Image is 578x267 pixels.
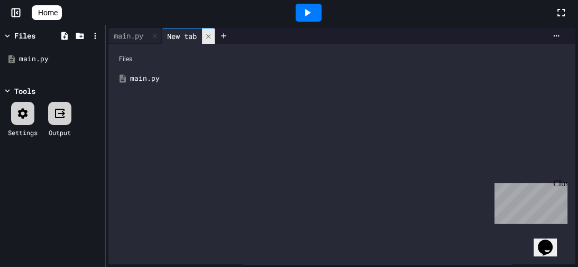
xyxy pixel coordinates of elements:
div: Output [49,128,71,137]
div: New tab [162,31,202,42]
iframe: chat widget [534,225,567,256]
div: Files [114,49,570,69]
iframe: chat widget [490,179,567,224]
div: main.py [130,73,569,84]
div: main.py [108,30,149,41]
div: New tab [162,28,215,44]
div: Tools [14,85,35,97]
div: main.py [19,54,102,64]
div: Settings [8,128,38,137]
a: Home [32,5,62,20]
div: Chat with us now!Close [4,4,73,67]
div: Files [14,30,35,41]
span: Home [38,7,58,18]
div: main.py [108,28,162,44]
